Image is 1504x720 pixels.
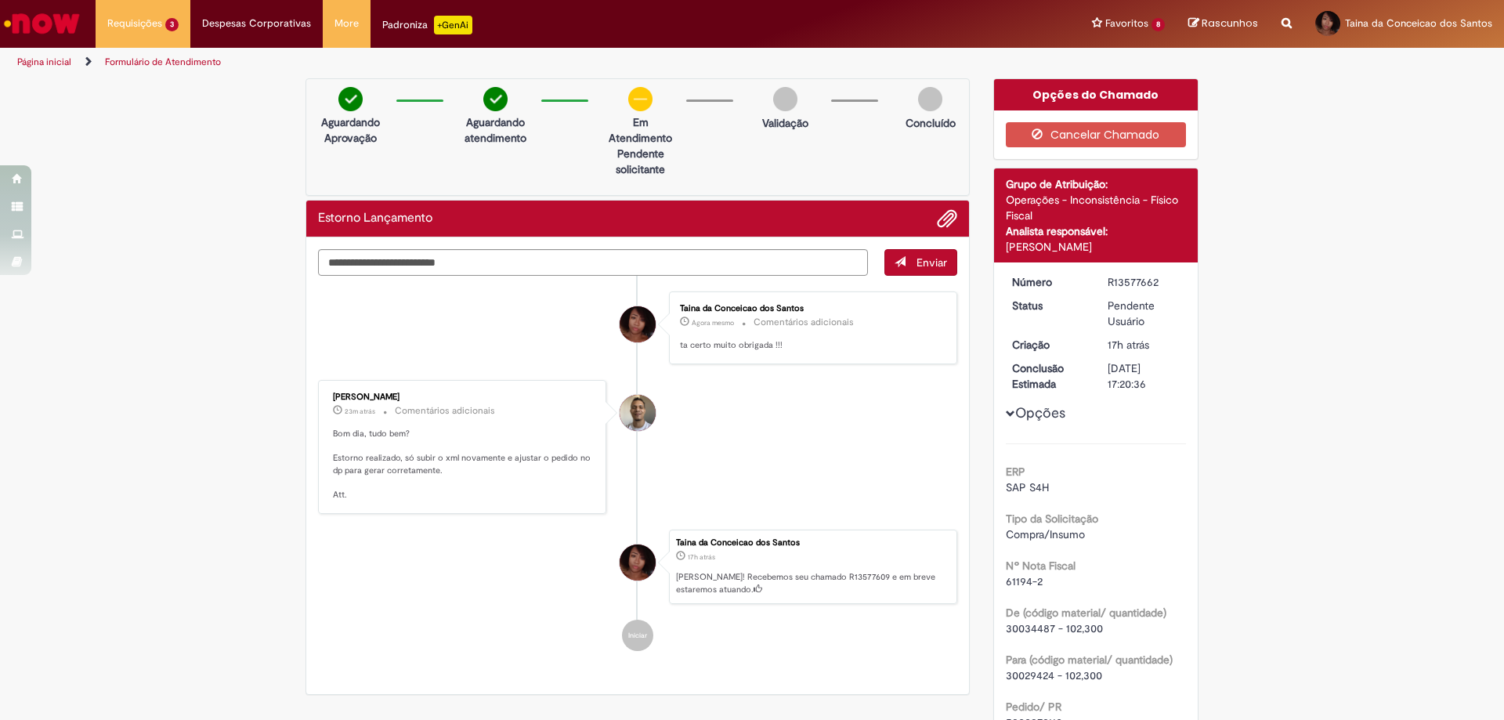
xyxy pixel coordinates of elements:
div: [PERSON_NAME] [333,393,594,402]
div: Taina da Conceicao dos Santos [620,545,656,581]
img: check-circle-green.png [338,87,363,111]
div: R13577662 [1108,274,1180,290]
p: +GenAi [434,16,472,34]
dt: Status [1000,298,1097,313]
div: [DATE] 17:20:36 [1108,360,1180,392]
b: Tipo da Solicitação [1006,512,1098,526]
p: Aguardando Aprovação [313,114,389,146]
span: 17h atrás [1108,338,1149,352]
div: Taina da Conceicao dos Santos [620,306,656,342]
time: 29/09/2025 15:20:33 [1108,338,1149,352]
img: img-circle-grey.png [918,87,942,111]
li: Taina da Conceicao dos Santos [318,530,957,605]
span: 17h atrás [688,552,715,562]
b: Pedido/ PR [1006,700,1061,714]
dt: Conclusão Estimada [1000,360,1097,392]
img: ServiceNow [2,8,82,39]
div: Taina da Conceicao dos Santos [676,538,949,548]
p: Concluído [906,115,956,131]
p: Em Atendimento [602,114,678,146]
dt: Criação [1000,337,1097,353]
span: 30034487 - 102,300 [1006,621,1103,635]
span: More [334,16,359,31]
ul: Trilhas de página [12,48,991,77]
button: Cancelar Chamado [1006,122,1187,147]
span: 61194-2 [1006,574,1043,588]
span: Taina da Conceicao dos Santos [1345,16,1492,30]
span: Agora mesmo [692,318,734,327]
b: ERP [1006,465,1025,479]
p: Aguardando atendimento [457,114,533,146]
a: Página inicial [17,56,71,68]
div: Taina da Conceicao dos Santos [680,304,941,313]
time: 29/09/2025 15:14:13 [688,552,715,562]
span: 23m atrás [345,407,375,416]
img: circle-minus.png [628,87,653,111]
span: Rascunhos [1202,16,1258,31]
div: Operações - Inconsistência - Físico Fiscal [1006,192,1187,223]
span: Compra/Insumo [1006,527,1085,541]
button: Enviar [884,249,957,276]
div: Padroniza [382,16,472,34]
div: Pendente Usuário [1108,298,1180,329]
b: Nº Nota Fiscal [1006,559,1076,573]
div: Grupo de Atribuição: [1006,176,1187,192]
p: Bom dia, tudo bem? Estorno realizado, só subir o xml novamente e ajustar o pedido no dp para gera... [333,428,594,501]
span: Despesas Corporativas [202,16,311,31]
div: 29/09/2025 15:20:33 [1108,337,1180,353]
time: 30/09/2025 08:19:45 [345,407,375,416]
a: Rascunhos [1188,16,1258,31]
p: [PERSON_NAME]! Recebemos seu chamado R13577609 e em breve estaremos atuando. [676,571,949,595]
ul: Histórico de tíquete [318,276,957,668]
b: Para (código material/ quantidade) [1006,653,1173,667]
div: Joziano De Jesus Oliveira [620,395,656,431]
small: Comentários adicionais [754,316,854,329]
span: 30029424 - 102,300 [1006,668,1102,682]
time: 30/09/2025 08:42:48 [692,318,734,327]
textarea: Digite sua mensagem aqui... [318,249,868,276]
button: Adicionar anexos [937,208,957,229]
span: Enviar [916,255,947,270]
h2: Estorno Lançamento Histórico de tíquete [318,212,432,226]
div: Analista responsável: [1006,223,1187,239]
small: Comentários adicionais [395,404,495,418]
span: Favoritos [1105,16,1148,31]
b: De (código material/ quantidade) [1006,606,1166,620]
div: [PERSON_NAME] [1006,239,1187,255]
p: ta certo muito obrigada !!! [680,339,941,352]
span: 3 [165,18,179,31]
span: 8 [1151,18,1165,31]
p: Pendente solicitante [602,146,678,177]
div: Opções do Chamado [994,79,1198,110]
img: check-circle-green.png [483,87,508,111]
img: img-circle-grey.png [773,87,797,111]
p: Validação [762,115,808,131]
span: Requisições [107,16,162,31]
span: SAP S4H [1006,480,1049,494]
dt: Número [1000,274,1097,290]
a: Formulário de Atendimento [105,56,221,68]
